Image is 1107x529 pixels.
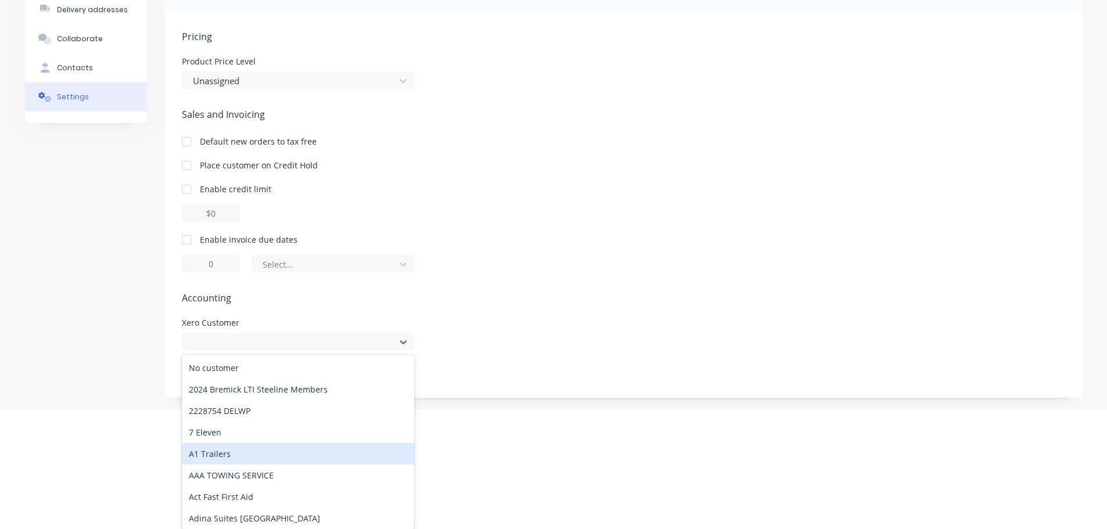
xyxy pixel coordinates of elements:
div: A1 Trailers [182,443,414,465]
div: 2228754 DELWP [182,400,414,422]
div: Settings [57,92,89,102]
span: Pricing [182,30,1065,44]
div: Adina Suites [GEOGRAPHIC_DATA] [182,508,414,529]
input: 0 [182,255,240,272]
div: No customer [182,357,414,379]
div: 7 Eleven [182,422,414,443]
div: Collaborate [57,34,103,44]
div: Act Fast First Aid [182,486,414,508]
div: Default new orders to tax free [200,135,317,147]
div: 2024 Bremick LTI Steeline Members [182,379,414,400]
div: Select... [263,258,388,271]
div: Product Price Level [182,57,414,66]
span: Accounting [182,291,1065,305]
div: AAA TOWING SERVICE [182,465,414,486]
div: Contacts [57,63,93,73]
button: Collaborate [25,24,147,53]
span: Sales and Invoicing [182,107,1065,121]
div: Enable credit limit [200,183,271,195]
button: Contacts [25,53,147,82]
button: Settings [25,82,147,111]
div: Enable invoice due dates [200,233,298,246]
div: Delivery addresses [57,5,128,15]
div: Xero Customer [182,319,414,327]
input: $0 [182,204,240,222]
div: Place customer on Credit Hold [200,159,318,171]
